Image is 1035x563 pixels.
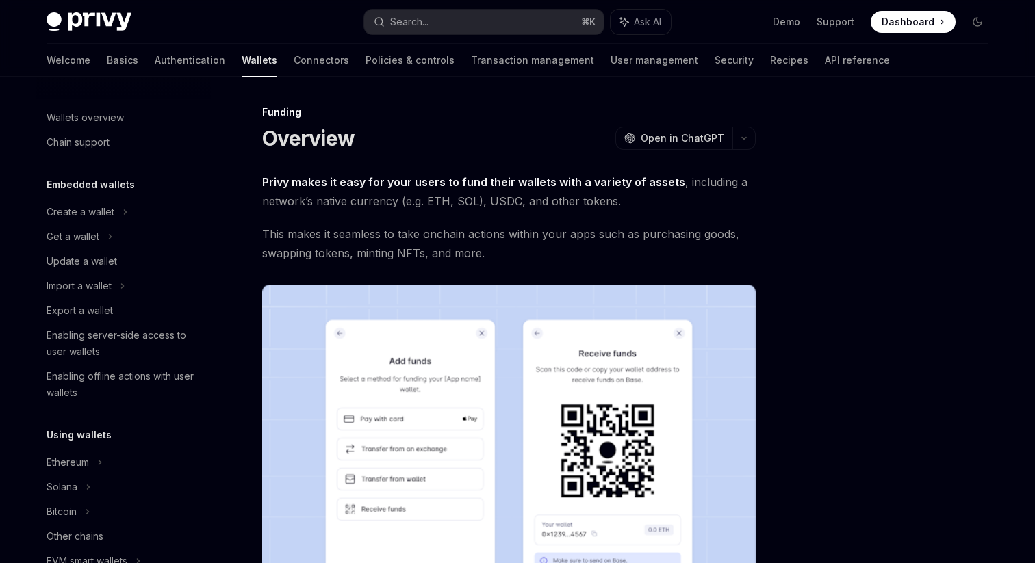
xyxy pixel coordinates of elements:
[294,44,349,77] a: Connectors
[825,44,890,77] a: API reference
[242,44,277,77] a: Wallets
[36,105,211,130] a: Wallets overview
[47,528,103,545] div: Other chains
[262,172,756,211] span: , including a network’s native currency (e.g. ETH, SOL), USDC, and other tokens.
[47,109,124,126] div: Wallets overview
[366,44,455,77] a: Policies & controls
[36,524,211,549] a: Other chains
[107,44,138,77] a: Basics
[47,503,77,520] div: Bitcoin
[882,15,934,29] span: Dashboard
[967,11,988,33] button: Toggle dark mode
[36,249,211,274] a: Update a wallet
[47,302,113,319] div: Export a wallet
[47,204,114,220] div: Create a wallet
[47,368,203,401] div: Enabling offline actions with user wallets
[47,479,77,495] div: Solana
[47,427,112,443] h5: Using wallets
[36,364,211,405] a: Enabling offline actions with user wallets
[47,454,89,471] div: Ethereum
[773,15,800,29] a: Demo
[262,175,685,189] strong: Privy makes it easy for your users to fund their wallets with a variety of assets
[47,278,112,294] div: Import a wallet
[641,131,724,145] span: Open in ChatGPT
[262,224,756,263] span: This makes it seamless to take onchain actions within your apps such as purchasing goods, swappin...
[615,127,732,150] button: Open in ChatGPT
[262,105,756,119] div: Funding
[36,130,211,155] a: Chain support
[47,134,110,150] div: Chain support
[871,11,956,33] a: Dashboard
[817,15,854,29] a: Support
[36,323,211,364] a: Enabling server-side access to user wallets
[47,12,131,31] img: dark logo
[47,228,99,245] div: Get a wallet
[611,44,698,77] a: User management
[47,44,90,77] a: Welcome
[390,14,429,30] div: Search...
[581,16,596,27] span: ⌘ K
[47,176,135,193] h5: Embedded wallets
[471,44,594,77] a: Transaction management
[47,253,117,270] div: Update a wallet
[47,327,203,360] div: Enabling server-side access to user wallets
[611,10,671,34] button: Ask AI
[364,10,604,34] button: Search...⌘K
[155,44,225,77] a: Authentication
[770,44,808,77] a: Recipes
[634,15,661,29] span: Ask AI
[262,126,355,150] h1: Overview
[715,44,754,77] a: Security
[36,298,211,323] a: Export a wallet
